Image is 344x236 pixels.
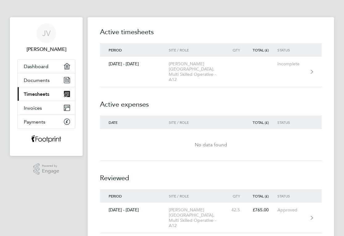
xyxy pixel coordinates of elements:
[24,63,48,69] span: Dashboard
[100,87,322,116] h2: Active expenses
[100,120,169,124] div: Date
[100,203,322,233] a: [DATE] - [DATE][PERSON_NAME][GEOGRAPHIC_DATA], Multi Skilled Operative - A1242.5£765.00Approved
[226,194,249,198] div: Qty
[277,61,309,67] div: Incomplete
[31,135,61,145] img: wearefootprint-logo-retina.png
[277,120,309,124] div: Status
[100,27,322,43] h2: Active timesheets
[24,91,49,97] span: Timesheets
[18,87,75,101] a: Timesheets
[109,193,122,198] span: Period
[249,120,277,124] div: Total (£)
[169,194,226,198] div: Site / Role
[100,207,169,213] div: [DATE] - [DATE]
[169,120,226,124] div: Site / Role
[169,207,226,228] div: [PERSON_NAME][GEOGRAPHIC_DATA], Multi Skilled Operative - A12
[249,207,277,213] div: £765.00
[277,207,309,213] div: Approved
[17,46,75,53] span: Jozef Vasa
[249,194,277,198] div: Total (£)
[18,115,75,128] a: Payments
[100,161,322,189] h2: Reviewed
[24,119,45,125] span: Payments
[10,17,83,156] nav: Main navigation
[18,73,75,87] a: Documents
[18,101,75,115] a: Invoices
[109,47,122,52] span: Period
[277,48,309,52] div: Status
[169,48,226,52] div: Site / Role
[226,48,249,52] div: Qty
[18,59,75,73] a: Dashboard
[277,194,309,198] div: Status
[17,135,75,145] a: Go to home page
[33,163,60,175] a: Powered byEngage
[17,23,75,53] a: JV[PERSON_NAME]
[169,61,226,82] div: [PERSON_NAME][GEOGRAPHIC_DATA], Multi Skilled Operative - A12
[42,169,59,174] span: Engage
[24,105,42,111] span: Invoices
[24,77,50,83] span: Documents
[42,163,59,169] span: Powered by
[100,61,169,67] div: [DATE] - [DATE]
[249,48,277,52] div: Total (£)
[100,57,322,87] a: [DATE] - [DATE][PERSON_NAME][GEOGRAPHIC_DATA], Multi Skilled Operative - A12Incomplete
[226,207,249,213] div: 42.5
[42,29,51,37] span: JV
[100,141,322,149] div: No data found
